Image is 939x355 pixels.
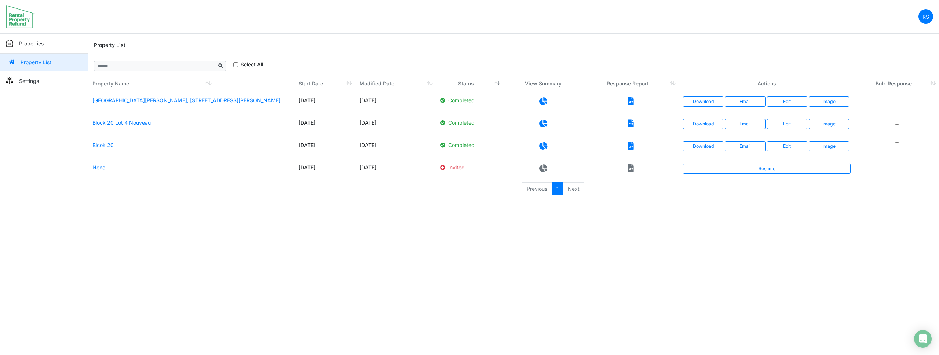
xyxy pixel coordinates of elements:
a: Edit [767,96,807,107]
p: RS [922,13,929,21]
th: Bulk Response: activate to sort column ascending [855,75,939,92]
a: Blcok 20 [92,142,114,148]
a: Download [683,141,723,151]
th: View Summary [503,75,583,92]
th: Actions [679,75,855,92]
a: Download [683,119,723,129]
p: Completed [440,141,499,149]
td: [DATE] [294,159,355,182]
a: Block 20 Lot 4 Nouveau [92,120,151,126]
th: Start Date: activate to sort column ascending [294,75,355,92]
button: Email [725,141,765,151]
button: Image [809,141,849,151]
label: Select All [241,61,263,68]
th: Status: activate to sort column ascending [436,75,504,92]
img: sidemenu_properties.png [6,40,13,47]
img: spp logo [6,5,35,28]
button: Email [725,119,765,129]
td: [DATE] [294,137,355,159]
input: Sizing example input [94,61,216,71]
td: [DATE] [355,114,435,137]
button: Email [725,96,765,107]
td: [DATE] [355,137,435,159]
p: Properties [19,40,44,47]
td: [DATE] [294,92,355,114]
a: Edit [767,141,807,151]
a: Edit [767,119,807,129]
a: Resume [683,164,851,174]
td: [DATE] [355,92,435,114]
a: RS [918,9,933,24]
p: Completed [440,96,499,104]
a: 1 [552,182,563,195]
th: Response Report: activate to sort column ascending [583,75,679,92]
h6: Property List [94,42,125,48]
th: Property Name: activate to sort column ascending [88,75,294,92]
button: Image [809,96,849,107]
img: sidemenu_settings.png [6,77,13,84]
div: Open Intercom Messenger [914,330,932,348]
td: [DATE] [355,159,435,182]
th: Modified Date: activate to sort column ascending [355,75,435,92]
a: [GEOGRAPHIC_DATA][PERSON_NAME], [STREET_ADDRESS][PERSON_NAME] [92,97,281,103]
td: [DATE] [294,114,355,137]
a: Download [683,96,723,107]
p: Invited [440,164,499,171]
a: None [92,164,105,171]
p: Settings [19,77,39,85]
p: Completed [440,119,499,127]
button: Image [809,119,849,129]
